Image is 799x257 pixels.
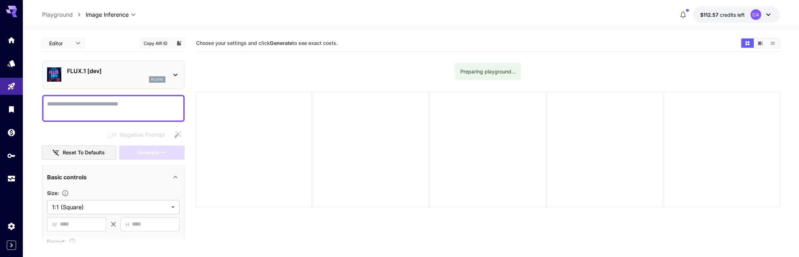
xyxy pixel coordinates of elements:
div: $112.56719 [700,11,745,19]
div: Preparing playground... [460,65,516,78]
div: Wallet [7,128,16,137]
button: Add to library [176,39,182,47]
p: Basic controls [47,173,87,181]
span: H [126,220,129,228]
p: flux1d [151,77,163,82]
div: Usage [7,174,16,183]
span: Size : [47,190,59,196]
div: Library [7,105,16,114]
div: Playground [7,82,16,91]
button: Show images in video view [754,38,767,48]
div: CA [751,9,761,20]
span: Editor [49,40,71,47]
button: Adjust the dimensions of the generated image by specifying its width and height in pixels, or sel... [59,190,72,197]
button: Expand sidebar [7,241,16,250]
div: Settings [7,222,16,231]
a: Playground [42,10,73,19]
nav: breadcrumb [42,10,86,19]
span: Negative Prompt [119,130,165,139]
button: $112.56719CA [693,6,780,23]
button: Copy AIR ID [140,38,172,48]
span: Negative prompts are not compatible with the selected model. [105,130,170,139]
button: Reset to defaults [42,145,116,160]
span: credits left [720,12,745,18]
div: Home [7,36,16,45]
span: 1:1 (Square) [52,203,168,211]
div: API Keys [7,151,16,160]
span: Choose your settings and click to see exact costs. [196,40,338,46]
div: FLUX.1 [dev]flux1d [47,64,180,86]
button: Show images in grid view [741,38,754,48]
div: Basic controls [47,169,180,186]
span: W [52,220,57,228]
p: FLUX.1 [dev] [67,67,165,75]
div: Show images in grid viewShow images in video viewShow images in list view [741,38,780,48]
span: Image Inference [86,10,129,19]
span: $112.57 [700,12,720,18]
button: Show images in list view [767,38,779,48]
b: Generate [270,40,292,46]
div: Models [7,59,16,68]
